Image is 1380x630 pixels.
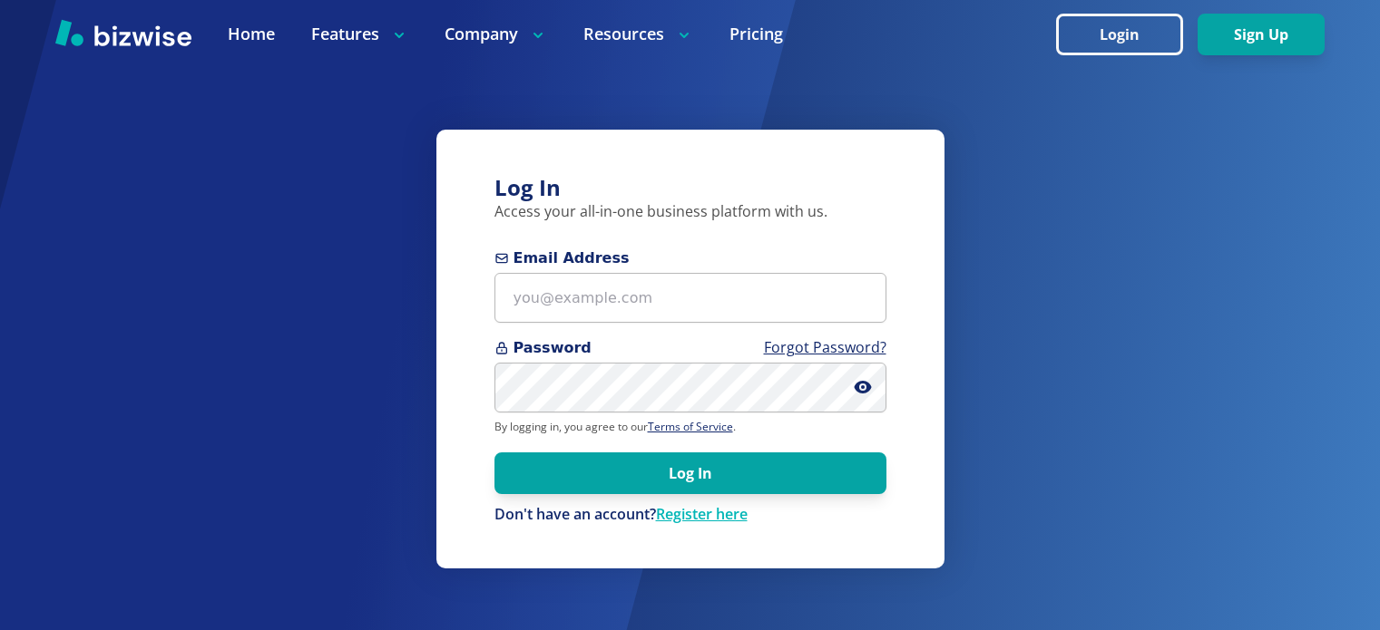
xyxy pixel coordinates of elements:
[729,23,783,45] a: Pricing
[494,173,886,203] h3: Log In
[656,504,748,524] a: Register here
[228,23,275,45] a: Home
[1056,14,1183,55] button: Login
[494,337,886,359] span: Password
[494,273,886,323] input: you@example.com
[583,23,693,45] p: Resources
[494,505,886,525] div: Don't have an account?Register here
[494,420,886,434] p: By logging in, you agree to our .
[1198,14,1325,55] button: Sign Up
[1056,26,1198,44] a: Login
[445,23,547,45] p: Company
[494,202,886,222] p: Access your all-in-one business platform with us.
[648,419,733,434] a: Terms of Service
[494,505,886,525] p: Don't have an account?
[494,452,886,494] button: Log In
[1198,26,1325,44] a: Sign Up
[311,23,408,45] p: Features
[764,337,886,357] a: Forgot Password?
[494,247,886,269] span: Email Address
[55,19,191,46] img: Bizwise Logo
